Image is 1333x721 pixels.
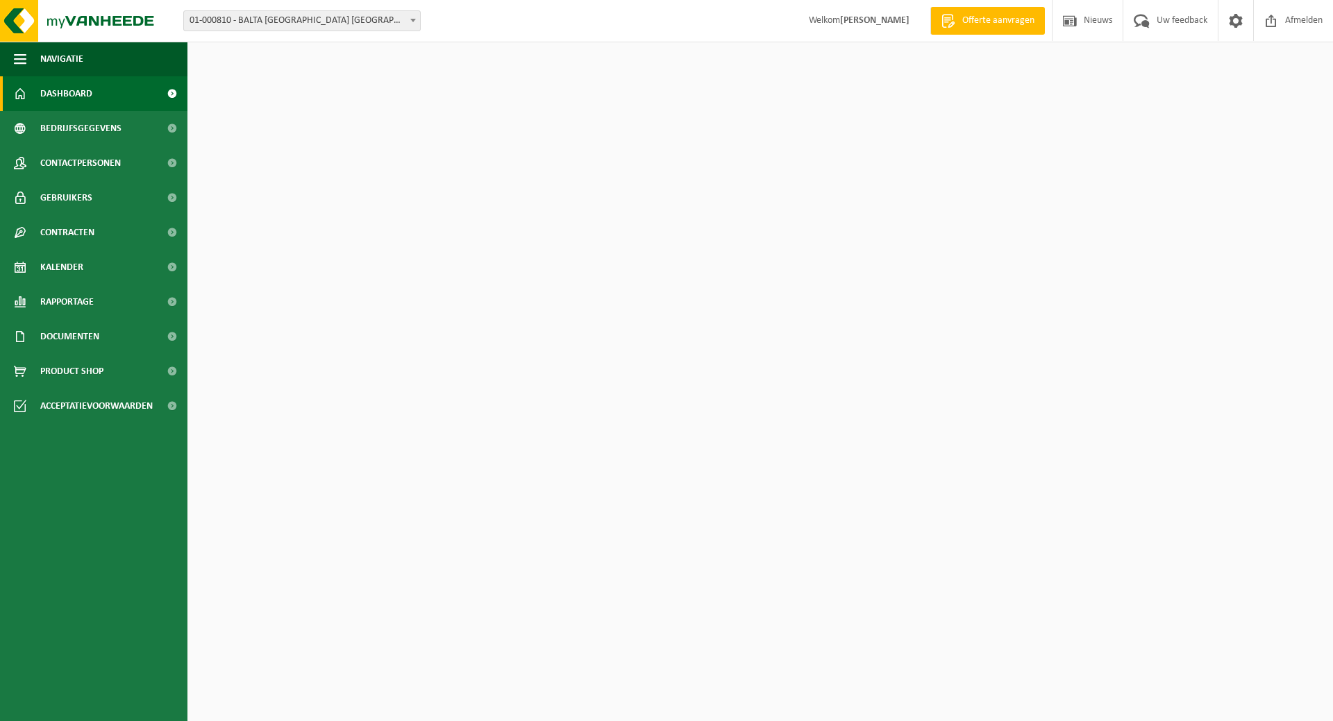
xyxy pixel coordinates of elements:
span: Contracten [40,215,94,250]
span: Acceptatievoorwaarden [40,389,153,423]
span: 01-000810 - BALTA OUDENAARDE NV - OUDENAARDE [183,10,421,31]
span: Dashboard [40,76,92,111]
span: Documenten [40,319,99,354]
span: Kalender [40,250,83,285]
span: Bedrijfsgegevens [40,111,121,146]
span: 01-000810 - BALTA OUDENAARDE NV - OUDENAARDE [184,11,420,31]
strong: [PERSON_NAME] [840,15,909,26]
span: Rapportage [40,285,94,319]
span: Contactpersonen [40,146,121,180]
span: Navigatie [40,42,83,76]
a: Offerte aanvragen [930,7,1045,35]
span: Offerte aanvragen [959,14,1038,28]
span: Gebruikers [40,180,92,215]
span: Product Shop [40,354,103,389]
